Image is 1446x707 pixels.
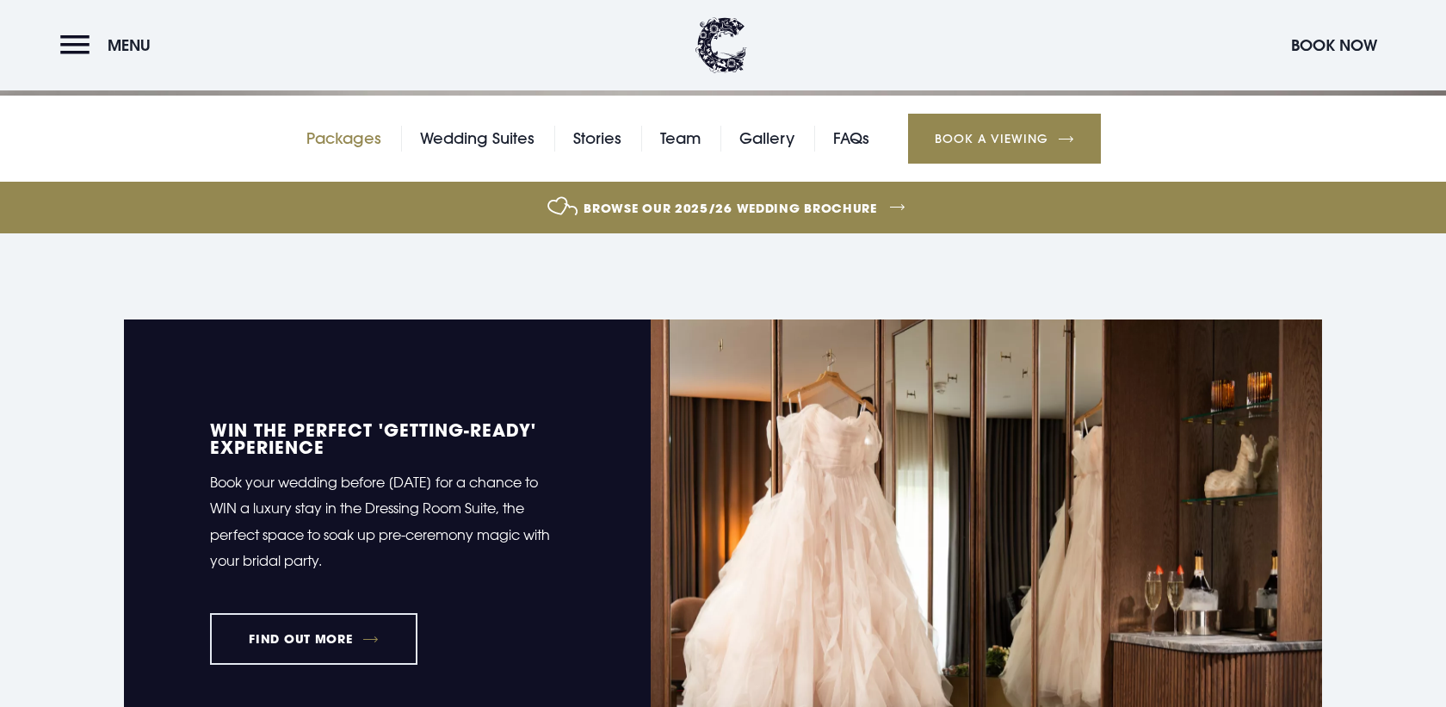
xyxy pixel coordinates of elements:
[420,126,535,152] a: Wedding Suites
[908,114,1101,164] a: Book a Viewing
[695,17,747,73] img: Clandeboye Lodge
[210,469,565,574] p: Book your wedding before [DATE] for a chance to WIN a luxury stay in the Dressing Room Suite, the...
[1282,27,1386,64] button: Book Now
[739,126,794,152] a: Gallery
[833,126,869,152] a: FAQs
[210,421,565,456] h5: WIN the perfect 'Getting-Ready' experience
[210,613,417,665] a: FIND OUT MORE
[306,126,381,152] a: Packages
[60,27,159,64] button: Menu
[108,35,151,55] span: Menu
[573,126,621,152] a: Stories
[660,126,701,152] a: Team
